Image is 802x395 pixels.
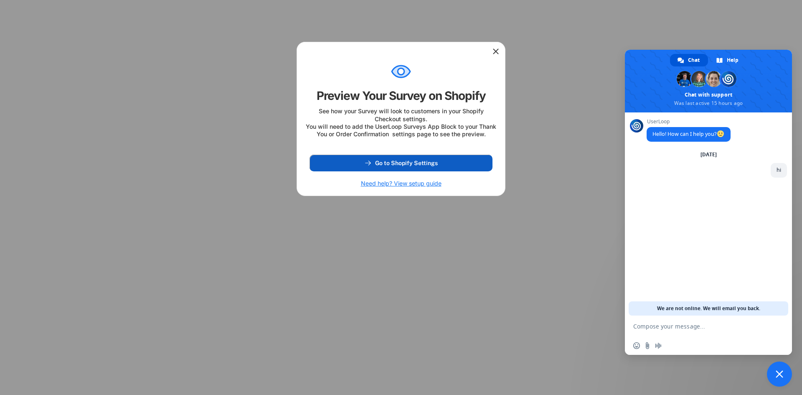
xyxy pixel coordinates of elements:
span: UserLoop [647,119,731,125]
span: Chat [688,54,700,66]
div: Help [709,54,747,66]
span: Send a file [644,342,651,349]
div: Chat [670,54,708,66]
textarea: Compose your message... [633,323,765,330]
span: hi [777,166,781,173]
span: We are not online. We will email you back. [657,301,760,316]
span: Go to Shopify Settings [375,160,438,166]
div: [DATE] [700,152,717,157]
div: Close chat [767,362,792,387]
span: Hello! How can I help you? [652,130,725,138]
h6: Need help? View setup guide [361,180,442,187]
div: See how your Survey will look to customers in your Shopify Checkout settings. You will need to ad... [305,107,497,138]
button: Go to Shopify Settings [310,155,492,171]
div: Preview Your Survey on Shopify [317,88,486,103]
span: Audio message [655,342,662,349]
span: Help [727,54,739,66]
span: Insert an emoji [633,342,640,349]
